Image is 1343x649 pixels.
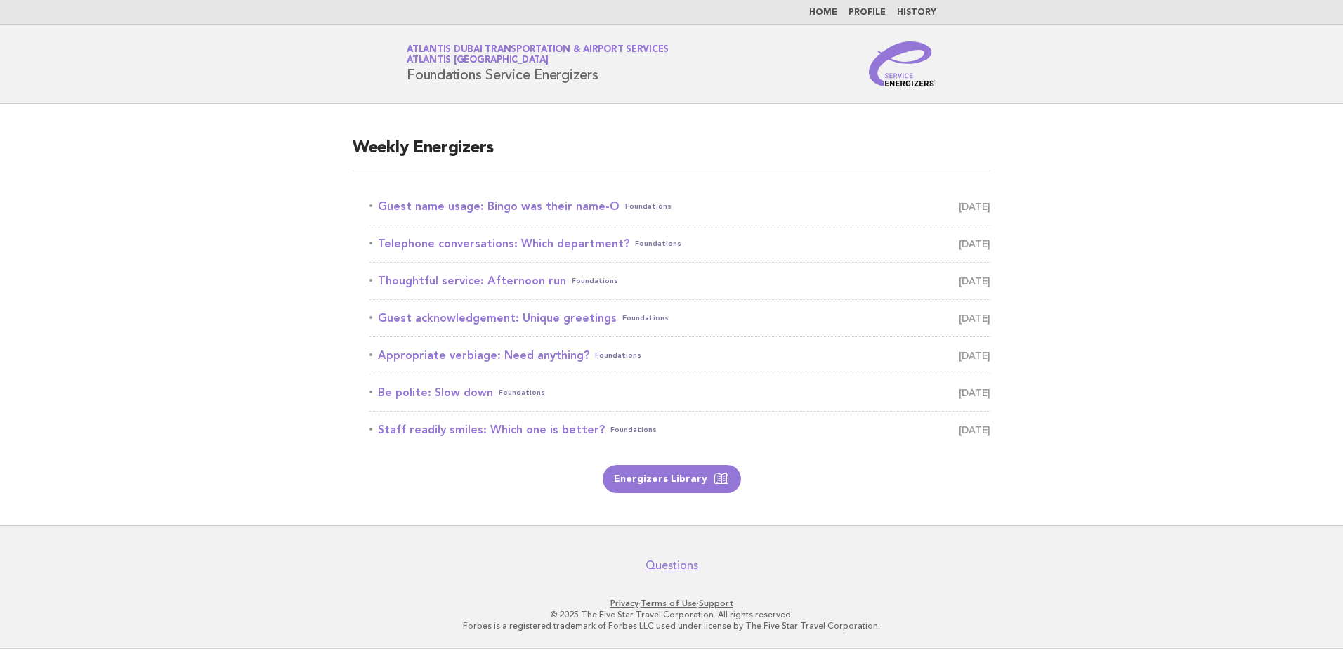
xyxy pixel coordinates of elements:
[641,598,697,608] a: Terms of Use
[369,234,990,254] a: Telephone conversations: Which department?Foundations [DATE]
[646,558,698,572] a: Questions
[959,383,990,402] span: [DATE]
[369,346,990,365] a: Appropriate verbiage: Need anything?Foundations [DATE]
[959,346,990,365] span: [DATE]
[897,8,936,17] a: History
[699,598,733,608] a: Support
[353,137,990,171] h2: Weekly Energizers
[809,8,837,17] a: Home
[959,197,990,216] span: [DATE]
[959,420,990,440] span: [DATE]
[959,308,990,328] span: [DATE]
[635,234,681,254] span: Foundations
[407,56,549,65] span: Atlantis [GEOGRAPHIC_DATA]
[849,8,886,17] a: Profile
[369,383,990,402] a: Be polite: Slow downFoundations [DATE]
[407,45,669,65] a: Atlantis Dubai Transportation & Airport ServicesAtlantis [GEOGRAPHIC_DATA]
[242,620,1101,631] p: Forbes is a registered trademark of Forbes LLC used under license by The Five Star Travel Corpora...
[369,197,990,216] a: Guest name usage: Bingo was their name-OFoundations [DATE]
[959,271,990,291] span: [DATE]
[625,197,671,216] span: Foundations
[499,383,545,402] span: Foundations
[595,346,641,365] span: Foundations
[242,609,1101,620] p: © 2025 The Five Star Travel Corporation. All rights reserved.
[369,271,990,291] a: Thoughtful service: Afternoon runFoundations [DATE]
[369,308,990,328] a: Guest acknowledgement: Unique greetingsFoundations [DATE]
[572,271,618,291] span: Foundations
[407,46,669,82] h1: Foundations Service Energizers
[603,465,741,493] a: Energizers Library
[242,598,1101,609] p: · ·
[610,598,638,608] a: Privacy
[622,308,669,328] span: Foundations
[610,420,657,440] span: Foundations
[369,420,990,440] a: Staff readily smiles: Which one is better?Foundations [DATE]
[869,41,936,86] img: Service Energizers
[959,234,990,254] span: [DATE]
